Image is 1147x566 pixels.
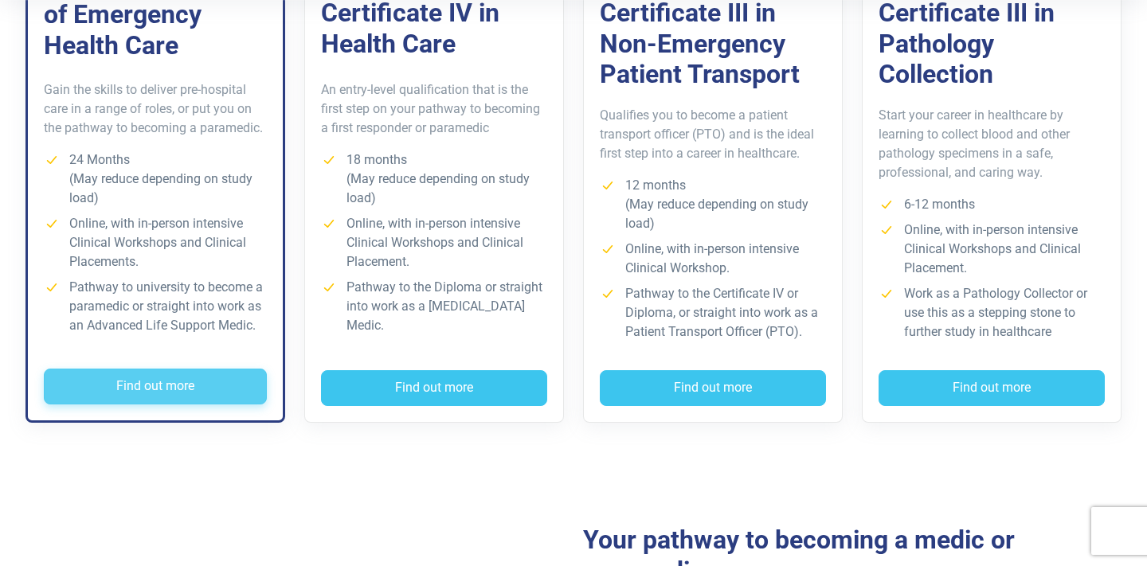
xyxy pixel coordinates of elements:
li: 12 months (May reduce depending on study load) [600,176,826,233]
li: 6-12 months [879,195,1105,214]
li: Work as a Pathology Collector or use this as a stepping stone to further study in healthcare [879,284,1105,342]
button: Find out more [600,370,826,407]
p: Start your career in healthcare by learning to collect blood and other pathology specimens in a s... [879,106,1105,182]
p: Gain the skills to deliver pre-hospital care in a range of roles, or put you on the pathway to be... [44,80,267,138]
li: Online, with in-person intensive Clinical Workshop. [600,240,826,278]
li: 24 Months (May reduce depending on study load) [44,150,267,208]
button: Find out more [321,370,547,407]
p: Qualifies you to become a patient transport officer (PTO) and is the ideal first step into a care... [600,106,826,163]
li: Online, with in-person intensive Clinical Workshops and Clinical Placement. [321,214,547,271]
li: 18 months (May reduce depending on study load) [321,150,547,208]
li: Online, with in-person intensive Clinical Workshops and Clinical Placements. [44,214,267,271]
button: Find out more [879,370,1105,407]
button: Find out more [44,369,267,405]
li: Pathway to university to become a paramedic or straight into work as an Advanced Life Support Medic. [44,278,267,335]
p: An entry-level qualification that is the first step on your pathway to becoming a first responder... [321,80,547,138]
li: Pathway to the Certificate IV or Diploma, or straight into work as a Patient Transport Officer (P... [600,284,826,342]
li: Online, with in-person intensive Clinical Workshops and Clinical Placement. [879,221,1105,278]
li: Pathway to the Diploma or straight into work as a [MEDICAL_DATA] Medic. [321,278,547,335]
